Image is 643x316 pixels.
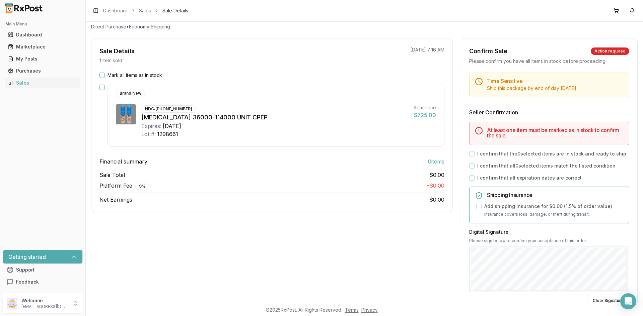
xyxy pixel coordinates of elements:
[141,105,196,113] div: NDC: [PHONE_NUMBER]
[591,47,629,55] div: Action required
[3,276,83,288] button: Feedback
[620,293,636,309] div: Open Intercom Messenger
[116,104,136,124] img: Creon 36000-114000 UNIT CPEP
[469,229,629,235] h3: Digital Signature
[141,122,161,130] div: Expires:
[103,7,188,14] nav: breadcrumb
[8,31,77,38] div: Dashboard
[469,238,629,243] p: Please sign below to confirm your acceptance of this order
[414,111,436,119] div: $725.00
[477,175,582,181] label: I confirm that all expiration dates are correct
[8,43,77,50] div: Marketplace
[410,46,444,53] p: [DATE] 7:16 AM
[21,304,68,309] p: [EMAIL_ADDRESS][DOMAIN_NAME]
[414,104,436,111] div: Item Price
[21,297,68,304] p: Welcome
[99,196,132,204] span: Net Earnings
[587,295,629,306] button: Clear Signature
[484,211,624,218] p: Insurance covers loss, damage, or theft during transit.
[103,7,128,14] a: Dashboard
[3,54,83,64] button: My Posts
[99,157,147,166] span: Financial summary
[99,171,125,179] span: Sale Total
[428,157,444,166] span: 0 item s
[5,53,80,65] a: My Posts
[5,65,80,77] a: Purchases
[5,41,80,53] a: Marketplace
[487,78,624,84] h5: Time Sensitive
[141,113,409,122] div: [MEDICAL_DATA] 36000-114000 UNIT CPEP
[157,130,178,138] div: 1298661
[91,23,638,30] p: Direct Purchase • Economy Shipping
[8,253,46,261] h3: Getting started
[8,68,77,74] div: Purchases
[427,182,444,189] span: - $0.00
[7,298,17,309] img: User avatar
[16,279,39,285] span: Feedback
[8,56,77,62] div: My Posts
[108,72,162,79] label: Mark all items as in stock
[484,203,612,210] label: Add shipping insurance for $0.00 ( 1.5 % of order value)
[487,127,624,138] h5: At least one item must be marked as in stock to confirm the sale.
[139,7,151,14] a: Sales
[361,307,378,313] a: Privacy
[477,150,626,157] label: I confirm that the 0 selected items are in stock and ready to ship
[3,66,83,76] button: Purchases
[5,29,80,41] a: Dashboard
[3,78,83,88] button: Sales
[116,90,145,97] div: Brand New
[3,3,46,13] img: RxPost Logo
[3,41,83,52] button: Marketplace
[135,183,149,190] div: 9 %
[5,77,80,89] a: Sales
[469,58,629,65] div: Please confirm you have all items in stock before proceeding
[163,122,181,130] div: [DATE]
[3,264,83,276] button: Support
[469,46,507,56] div: Confirm Sale
[99,46,135,56] div: Sale Details
[487,192,624,198] h5: Shipping Insurance
[469,108,629,116] h3: Seller Confirmation
[3,29,83,40] button: Dashboard
[345,307,359,313] a: Terms
[429,171,444,179] span: $0.00
[141,130,156,138] div: Lot #:
[162,7,188,14] span: Sale Details
[487,85,577,91] span: Ship this package by end of day [DATE] .
[8,80,77,86] div: Sales
[477,163,616,169] label: I confirm that all 0 selected items match the listed condition
[99,182,149,190] span: Platform Fee
[429,196,444,203] span: $0.00
[99,57,122,64] p: 1 item sold
[5,21,80,27] h2: Main Menu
